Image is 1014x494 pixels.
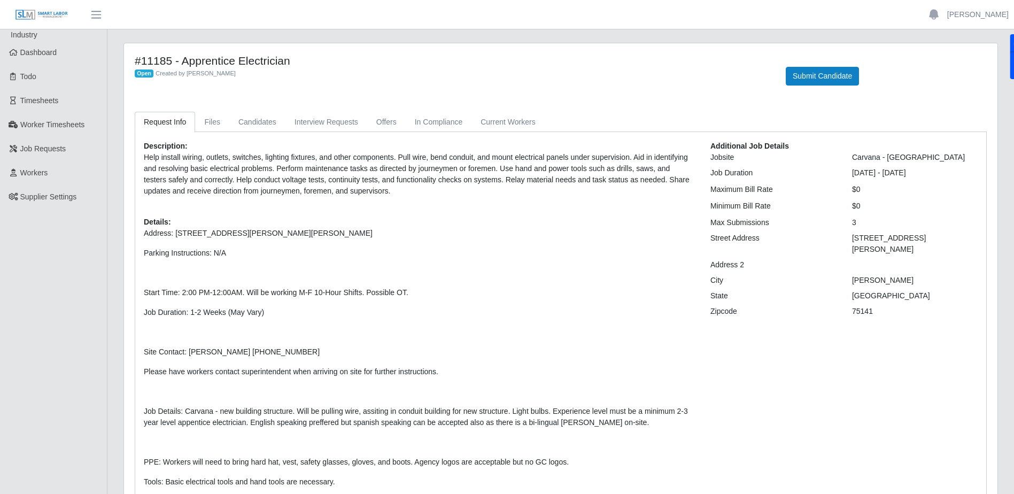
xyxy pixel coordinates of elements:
[702,200,844,212] div: Minimum Bill Rate
[702,275,844,286] div: City
[844,184,986,195] div: $0
[135,70,153,78] span: Open
[710,142,789,150] b: Additional Job Details
[20,72,36,81] span: Todo
[144,307,694,318] p: Job Duration: 1-2 Weeks (May Vary)
[135,54,770,67] h4: #11185 - Apprentice Electrician
[702,290,844,302] div: State
[20,48,57,57] span: Dashboard
[195,112,229,133] a: Files
[20,144,66,153] span: Job Requests
[144,366,694,377] p: Please have workers contact superintendent when arriving on site for further instructions.
[144,218,171,226] b: Details:
[15,9,68,21] img: SLM Logo
[786,67,859,86] button: Submit Candidate
[135,112,195,133] a: Request Info
[20,120,84,129] span: Worker Timesheets
[844,167,986,179] div: [DATE] - [DATE]
[702,233,844,255] div: Street Address
[702,167,844,179] div: Job Duration
[144,228,694,239] p: Address: [STREET_ADDRESS][PERSON_NAME][PERSON_NAME]
[844,275,986,286] div: [PERSON_NAME]
[144,346,694,358] p: Site Contact: [PERSON_NAME] [PHONE_NUMBER]
[20,168,48,177] span: Workers
[144,287,694,298] p: Start Time: 2:00 PM-12:00AM. Will be working M-F 10-Hour Shifts. Possible OT.
[844,217,986,228] div: 3
[144,248,694,259] p: Parking Instructions: N/A
[144,152,694,197] p: Help install wiring, outlets, switches, lighting fixtures, and other components. Pull wire, bend ...
[285,112,367,133] a: Interview Requests
[844,306,986,317] div: 75141
[702,306,844,317] div: Zipcode
[20,192,77,201] span: Supplier Settings
[844,290,986,302] div: [GEOGRAPHIC_DATA]
[11,30,37,39] span: Industry
[144,476,694,488] p: Tools: Basic electrical tools and hand tools are necessary.
[844,233,986,255] div: [STREET_ADDRESS][PERSON_NAME]
[702,217,844,228] div: Max Submissions
[20,96,59,105] span: Timesheets
[702,259,844,271] div: Address 2
[367,112,406,133] a: Offers
[144,406,694,428] p: Job Details: Carvana - new building structure. Will be pulling wire, assiting in conduit building...
[471,112,544,133] a: Current Workers
[702,152,844,163] div: Jobsite
[947,9,1009,20] a: [PERSON_NAME]
[156,70,236,76] span: Created by [PERSON_NAME]
[844,200,986,212] div: $0
[229,112,285,133] a: Candidates
[144,457,694,468] p: PPE: Workers will need to bring hard hat, vest, safety glasses, gloves, and boots. Agency logos a...
[406,112,472,133] a: In Compliance
[844,152,986,163] div: Carvana - [GEOGRAPHIC_DATA]
[144,142,188,150] b: Description:
[702,184,844,195] div: Maximum Bill Rate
